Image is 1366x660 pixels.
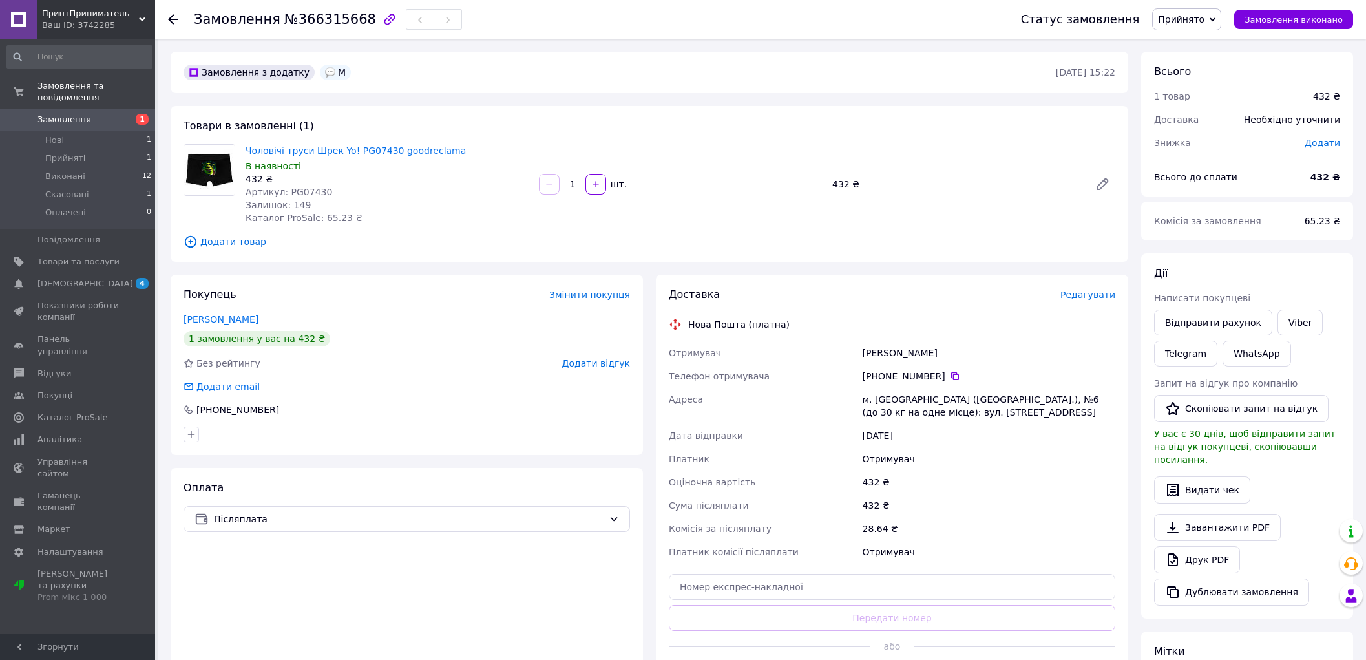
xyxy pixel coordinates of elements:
span: Написати покупцеві [1154,293,1250,303]
div: [PERSON_NAME] [860,341,1118,365]
span: Покупці [37,390,72,401]
span: Покупець [184,288,236,301]
span: або [870,640,914,653]
span: Всього до сплати [1154,172,1237,182]
span: Доставка [1154,114,1199,125]
span: Замовлення виконано [1245,15,1343,25]
div: Замовлення з додатку [184,65,315,80]
span: Комісія за післяплату [669,524,772,534]
time: [DATE] 15:22 [1056,67,1115,78]
div: Додати email [195,380,261,393]
div: Необхідно уточнити [1236,105,1348,134]
span: Адреса [669,394,703,405]
span: Маркет [37,524,70,535]
span: 1 [136,114,149,125]
div: [PHONE_NUMBER] [195,403,280,416]
div: 432 ₴ [246,173,529,186]
span: ПринтПриниматель [42,8,139,19]
span: Мітки [1154,645,1185,657]
button: Скопіювати запит на відгук [1154,395,1329,422]
div: 432 ₴ [860,471,1118,494]
input: Номер експрес-накладної [669,574,1115,600]
span: Оплата [184,482,224,494]
span: Додати товар [184,235,1115,249]
a: Viber [1277,310,1323,335]
div: шт. [607,178,628,191]
span: Гаманець компанії [37,490,120,513]
div: 432 ₴ [860,494,1118,517]
div: Prom мікс 1 000 [37,591,120,603]
span: Панель управління [37,334,120,357]
span: Управління сайтом [37,456,120,480]
div: 1 замовлення у вас на 432 ₴ [184,331,330,346]
a: Друк PDF [1154,546,1240,573]
img: Чоловічі труси Шрек Yo! PG07430 goodreclama [184,145,235,195]
span: 1 [147,134,151,146]
span: Повідомлення [37,234,100,246]
b: 432 ₴ [1310,172,1340,182]
span: Дата відправки [669,431,743,441]
div: Повернутися назад [168,13,178,26]
span: Комісія за замовлення [1154,216,1261,226]
span: Додати [1305,138,1340,148]
span: Товари та послуги [37,256,120,268]
span: 4 [136,278,149,289]
button: Видати чек [1154,476,1250,504]
div: Нова Пошта (платна) [685,318,793,331]
span: 12 [142,171,151,182]
span: Післяплата [214,512,604,526]
div: 432 ₴ [827,175,1084,193]
div: Ваш ID: 3742285 [42,19,155,31]
button: Замовлення виконано [1234,10,1353,29]
span: Каталог ProSale [37,412,107,423]
span: Отримувач [669,348,721,358]
span: Додати відгук [562,358,630,368]
a: Завантажити PDF [1154,514,1281,541]
span: Прийняті [45,153,85,164]
span: 65.23 ₴ [1305,216,1340,226]
span: Доставка [669,288,720,301]
span: Виконані [45,171,85,182]
a: WhatsApp [1223,341,1290,367]
span: Відгуки [37,368,71,379]
a: Редагувати [1089,171,1115,197]
span: Змінити покупця [549,290,630,300]
button: Відправити рахунок [1154,310,1272,335]
div: [DATE] [860,424,1118,447]
span: Нові [45,134,64,146]
span: Артикул: PG07430 [246,187,332,197]
span: Замовлення [37,114,91,125]
span: 1 [147,153,151,164]
span: Платник комісії післяплати [669,547,799,557]
button: Дублювати замовлення [1154,579,1309,606]
span: 0 [147,207,151,218]
div: [PHONE_NUMBER] [863,370,1115,383]
span: Прийнято [1158,14,1204,25]
span: 1 [147,189,151,200]
span: Показники роботи компанії [37,300,120,323]
div: м. [GEOGRAPHIC_DATA] ([GEOGRAPHIC_DATA].), №6 (до 30 кг на одне місце): вул. [STREET_ADDRESS] [860,388,1118,424]
div: M [320,65,351,80]
div: 432 ₴ [1313,90,1340,103]
span: Оціночна вартість [669,477,755,487]
span: В наявності [246,161,301,171]
span: Сума післяплати [669,500,749,511]
span: Залишок: 149 [246,200,311,210]
span: [DEMOGRAPHIC_DATA] [37,278,133,290]
span: У вас є 30 днів, щоб відправити запит на відгук покупцеві, скопіювавши посилання. [1154,429,1336,465]
div: Додати email [182,380,261,393]
span: Каталог ProSale: 65.23 ₴ [246,213,363,223]
span: Замовлення та повідомлення [37,80,155,103]
span: Аналітика [37,434,82,445]
span: Знижка [1154,138,1191,148]
div: Статус замовлення [1021,13,1140,26]
span: 1 товар [1154,91,1190,101]
span: Редагувати [1060,290,1115,300]
a: Чоловічі труси Шрек Yo! PG07430 goodreclama [246,145,466,156]
span: Дії [1154,267,1168,279]
span: [PERSON_NAME] та рахунки [37,568,120,604]
span: Налаштування [37,546,103,558]
a: [PERSON_NAME] [184,314,258,325]
a: Telegram [1154,341,1217,367]
span: Телефон отримувача [669,371,770,381]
